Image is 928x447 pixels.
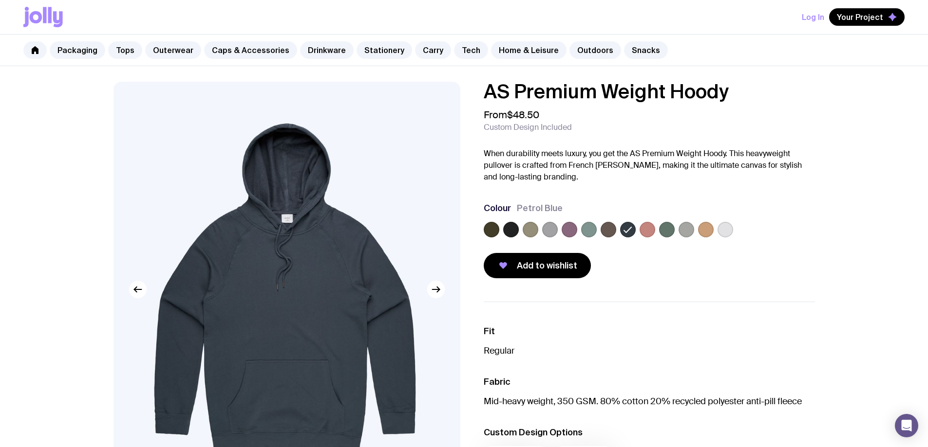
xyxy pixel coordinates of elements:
a: Drinkware [300,41,354,59]
div: Open Intercom Messenger [895,414,918,437]
button: Add to wishlist [484,253,591,278]
a: Caps & Accessories [204,41,297,59]
a: Tops [108,41,142,59]
span: From [484,109,539,121]
span: Add to wishlist [517,260,577,271]
p: When durability meets luxury, you get the AS Premium Weight Hoody. This heavyweight pullover is c... [484,148,815,183]
h3: Custom Design Options [484,427,815,438]
h3: Colour [484,202,511,214]
span: Custom Design Included [484,123,572,132]
h3: Fabric [484,376,815,388]
p: Mid-heavy weight, 350 GSM. 80% cotton 20% recycled polyester anti-pill fleece [484,395,815,407]
a: Outdoors [569,41,621,59]
a: Home & Leisure [491,41,567,59]
span: $48.50 [507,108,539,121]
a: Snacks [624,41,668,59]
button: Log In [802,8,824,26]
a: Carry [415,41,451,59]
span: Your Project [837,12,883,22]
button: Your Project [829,8,905,26]
h1: AS Premium Weight Hoody [484,82,815,101]
a: Stationery [357,41,412,59]
a: Packaging [50,41,105,59]
span: Petrol Blue [517,202,563,214]
h3: Fit [484,325,815,337]
a: Outerwear [145,41,201,59]
p: Regular [484,345,815,357]
a: Tech [454,41,488,59]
